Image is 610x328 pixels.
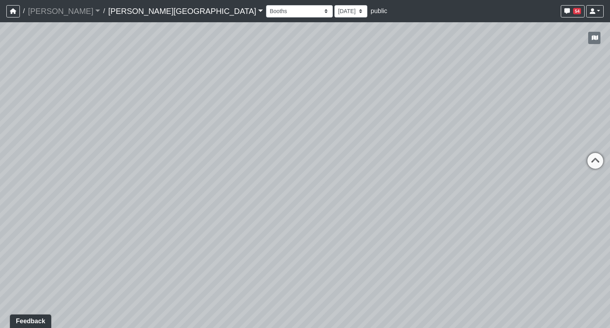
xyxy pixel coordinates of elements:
[561,5,585,17] button: 54
[371,8,387,14] span: public
[20,3,28,19] span: /
[108,3,263,19] a: [PERSON_NAME][GEOGRAPHIC_DATA]
[28,3,100,19] a: [PERSON_NAME]
[6,312,53,328] iframe: Ybug feedback widget
[573,8,581,14] span: 54
[100,3,108,19] span: /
